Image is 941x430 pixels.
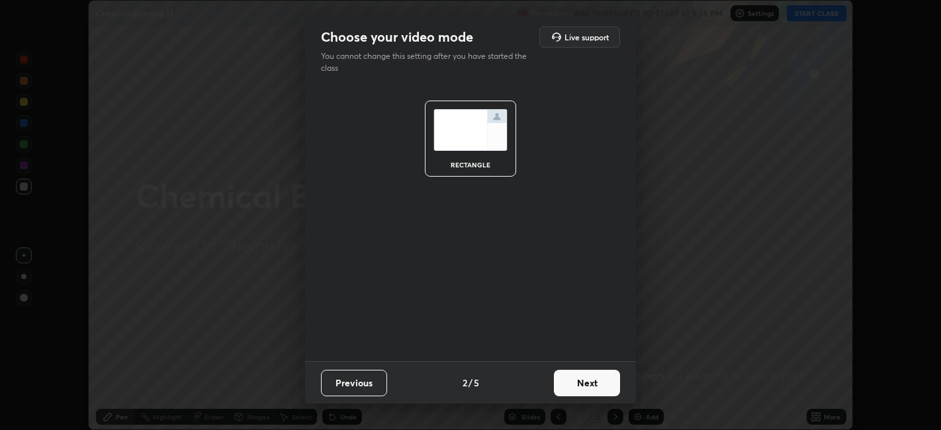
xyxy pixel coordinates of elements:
div: rectangle [444,161,497,168]
button: Previous [321,370,387,396]
button: Next [554,370,620,396]
h4: 2 [463,376,467,390]
h4: 5 [474,376,479,390]
p: You cannot change this setting after you have started the class [321,50,535,74]
h5: Live support [564,33,609,41]
h2: Choose your video mode [321,28,473,46]
h4: / [469,376,472,390]
img: normalScreenIcon.ae25ed63.svg [433,109,508,151]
